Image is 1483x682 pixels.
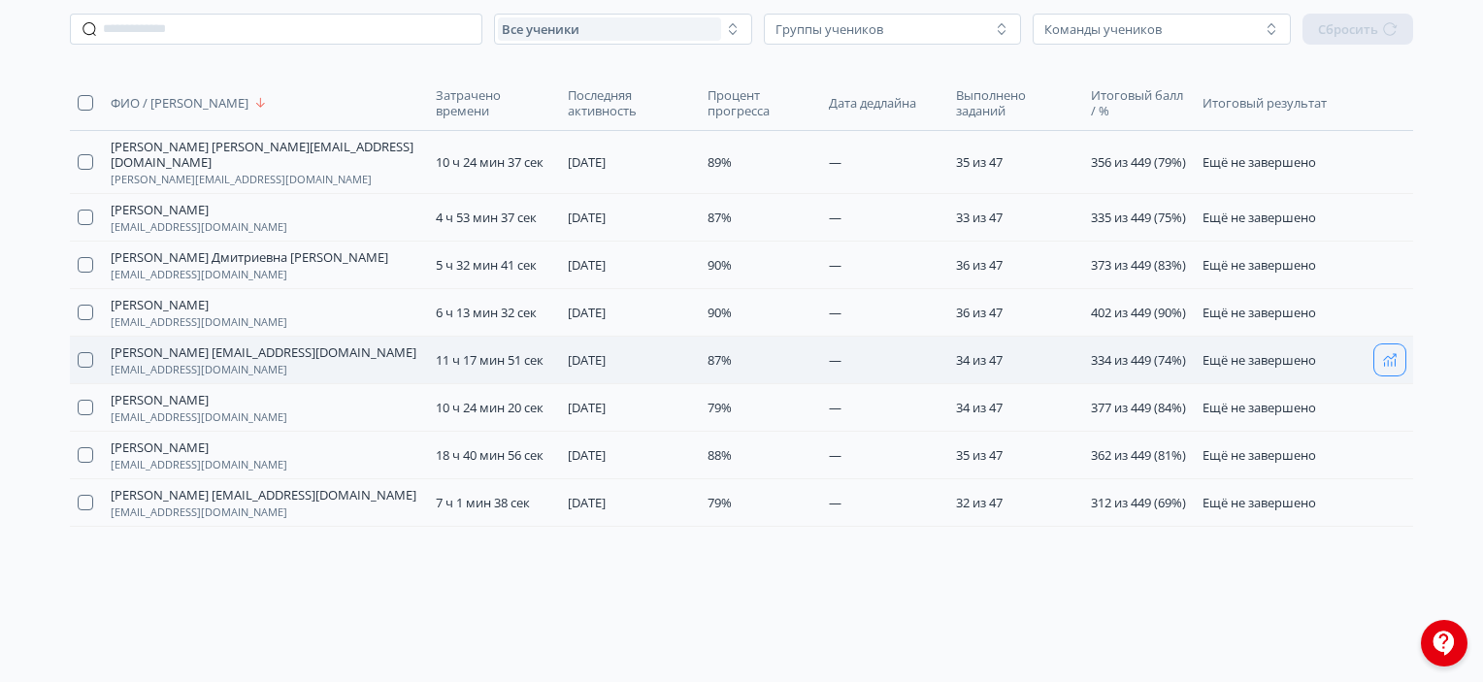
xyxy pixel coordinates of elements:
[111,202,209,217] span: [PERSON_NAME]
[829,153,841,171] span: —
[111,139,419,170] span: [PERSON_NAME] [PERSON_NAME][EMAIL_ADDRESS][DOMAIN_NAME]
[1203,446,1316,464] span: Ещё не завершено
[111,139,419,185] button: [PERSON_NAME] [PERSON_NAME][EMAIL_ADDRESS][DOMAIN_NAME][PERSON_NAME][EMAIL_ADDRESS][DOMAIN_NAME]
[436,209,537,226] span: 4 ч 53 мин 37 сек
[829,209,841,226] span: —
[568,87,687,118] span: Последняя активность
[1203,494,1316,511] span: Ещё не завершено
[111,439,287,471] button: [PERSON_NAME][EMAIL_ADDRESS][DOMAIN_NAME]
[111,392,209,407] span: [PERSON_NAME]
[111,316,287,328] span: [EMAIL_ADDRESS][DOMAIN_NAME]
[111,487,416,503] span: [PERSON_NAME] [EMAIL_ADDRESS][DOMAIN_NAME]
[829,304,841,321] span: —
[1033,14,1291,45] button: Команды учеников
[956,256,1003,274] span: 36 из 47
[956,399,1003,416] span: 34 из 47
[708,256,732,274] span: 90%
[1203,399,1316,416] span: Ещё не завершено
[494,14,752,45] button: Все ученики
[436,256,537,274] span: 5 ч 32 мин 41 сек
[708,351,732,369] span: 87%
[829,494,841,511] span: —
[436,494,530,511] span: 7 ч 1 мин 38 сек
[829,95,916,111] span: Дата дедлайна
[829,399,841,416] span: —
[708,209,732,226] span: 87%
[568,399,606,416] span: [DATE]
[111,411,287,423] span: [EMAIL_ADDRESS][DOMAIN_NAME]
[111,344,416,360] span: [PERSON_NAME] [EMAIL_ADDRESS][DOMAIN_NAME]
[1203,209,1316,226] span: Ещё не завершено
[1091,399,1186,416] span: 377 из 449 (84%)
[708,494,732,511] span: 79%
[568,304,606,321] span: [DATE]
[111,249,388,265] span: [PERSON_NAME] Дмитриевна [PERSON_NAME]
[568,351,606,369] span: [DATE]
[1203,95,1343,111] span: Итоговый результат
[829,351,841,369] span: —
[111,506,287,518] span: [EMAIL_ADDRESS][DOMAIN_NAME]
[956,304,1003,321] span: 36 из 47
[1203,304,1316,321] span: Ещё не завершено
[568,446,606,464] span: [DATE]
[708,446,732,464] span: 88%
[956,83,1074,122] button: Выполнено заданий
[568,153,606,171] span: [DATE]
[708,83,813,122] button: Процент прогресса
[436,446,544,464] span: 18 ч 40 мин 56 сек
[1091,209,1186,226] span: 335 из 449 (75%)
[568,256,606,274] span: [DATE]
[111,95,248,111] span: ФИО / [PERSON_NAME]
[829,256,841,274] span: —
[708,153,732,171] span: 89%
[708,304,732,321] span: 90%
[1203,153,1316,171] span: Ещё не завершено
[1091,304,1186,321] span: 402 из 449 (90%)
[956,494,1003,511] span: 32 из 47
[1091,153,1186,171] span: 356 из 449 (79%)
[956,351,1003,369] span: 34 из 47
[829,91,920,114] button: Дата дедлайна
[1091,87,1183,118] span: Итоговый балл / %
[111,297,209,312] span: [PERSON_NAME]
[1302,14,1413,45] button: Сбросить
[708,399,732,416] span: 79%
[111,221,287,233] span: [EMAIL_ADDRESS][DOMAIN_NAME]
[111,344,416,375] button: [PERSON_NAME] [EMAIL_ADDRESS][DOMAIN_NAME][EMAIL_ADDRESS][DOMAIN_NAME]
[1091,494,1186,511] span: 312 из 449 (69%)
[111,174,372,185] span: [PERSON_NAME][EMAIL_ADDRESS][DOMAIN_NAME]
[568,494,606,511] span: [DATE]
[956,87,1071,118] span: Выполнено заданий
[775,21,883,37] div: Группы учеников
[111,202,287,233] button: [PERSON_NAME][EMAIL_ADDRESS][DOMAIN_NAME]
[829,446,841,464] span: —
[568,83,691,122] button: Последняя активность
[1091,256,1186,274] span: 373 из 449 (83%)
[436,351,544,369] span: 11 ч 17 мин 51 сек
[436,87,549,118] span: Затрачено времени
[111,91,272,114] button: ФИО / [PERSON_NAME]
[111,364,287,375] span: [EMAIL_ADDRESS][DOMAIN_NAME]
[708,87,809,118] span: Процент прогресса
[111,269,287,280] span: [EMAIL_ADDRESS][DOMAIN_NAME]
[1091,446,1186,464] span: 362 из 449 (81%)
[956,209,1003,226] span: 33 из 47
[111,392,287,423] button: [PERSON_NAME][EMAIL_ADDRESS][DOMAIN_NAME]
[111,297,287,328] button: [PERSON_NAME][EMAIL_ADDRESS][DOMAIN_NAME]
[1091,351,1186,369] span: 334 из 449 (74%)
[956,153,1003,171] span: 35 из 47
[111,459,287,471] span: [EMAIL_ADDRESS][DOMAIN_NAME]
[436,399,544,416] span: 10 ч 24 мин 20 сек
[502,21,579,37] span: Все ученики
[1044,21,1162,37] div: Команды учеников
[568,209,606,226] span: [DATE]
[111,487,416,518] button: [PERSON_NAME] [EMAIL_ADDRESS][DOMAIN_NAME][EMAIL_ADDRESS][DOMAIN_NAME]
[111,249,388,280] button: [PERSON_NAME] Дмитриевна [PERSON_NAME][EMAIL_ADDRESS][DOMAIN_NAME]
[764,14,1022,45] button: Группы учеников
[111,439,209,455] span: [PERSON_NAME]
[956,446,1003,464] span: 35 из 47
[1091,83,1187,122] button: Итоговый балл / %
[1203,256,1316,274] span: Ещё не завершено
[436,153,544,171] span: 10 ч 24 мин 37 сек
[436,83,553,122] button: Затрачено времени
